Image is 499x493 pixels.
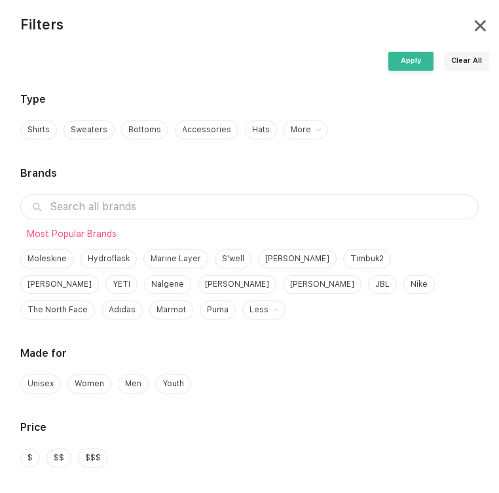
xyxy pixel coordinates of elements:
[291,124,311,136] div: More
[249,304,268,316] div: Less
[411,278,428,290] span: Nike
[20,420,479,435] div: Price
[28,452,33,464] span: $
[151,253,201,265] span: Marine Layer
[350,253,384,265] span: Timbuk2
[290,278,354,290] span: [PERSON_NAME]
[28,378,54,390] span: Unisex
[125,378,141,390] span: Men
[252,124,270,136] span: Hats
[205,278,269,290] span: [PERSON_NAME]
[85,452,101,464] span: $$$
[444,52,489,71] div: Clear All
[28,124,50,136] span: Shirts
[182,124,231,136] span: Accessories
[109,304,136,316] span: Adidas
[27,227,472,241] div: Most Popular Brands
[75,378,104,390] span: Women
[113,278,130,290] span: YETI
[265,253,329,265] span: [PERSON_NAME]
[207,304,229,316] span: Puma
[162,378,184,390] span: Youth
[151,278,184,290] span: Nalgene
[28,304,88,316] span: The North Face
[54,452,64,464] span: $$
[316,126,321,133] img: show_more.svg
[388,52,434,71] div: Apply
[20,346,479,361] div: Made for
[475,20,486,31] img: cancel.svg
[375,278,390,290] span: JBL
[88,253,130,265] span: Hydroflask
[20,166,479,181] div: Brands
[33,203,41,211] img: search.svg
[20,14,64,35] div: Filters
[28,253,67,265] span: Moleskine
[222,253,244,265] span: S'well
[274,306,278,313] img: show_more.svg
[157,304,186,316] span: Marmot
[20,92,479,107] div: Type
[128,124,161,136] span: Bottoms
[71,124,107,136] span: Sweaters
[20,194,479,219] input: Search all brands
[28,278,92,290] span: [PERSON_NAME]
